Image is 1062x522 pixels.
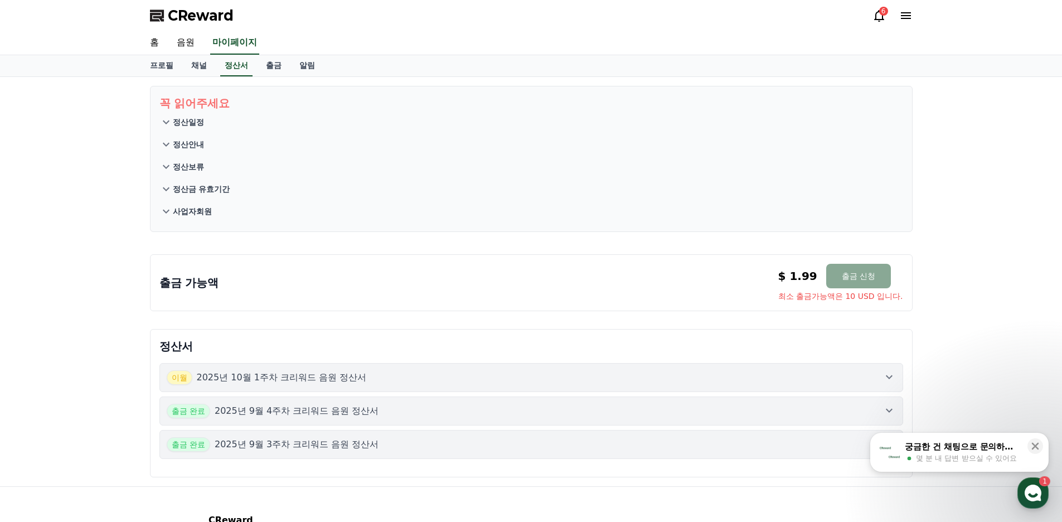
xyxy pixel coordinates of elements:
[778,291,903,302] span: 최소 출금가능액은 10 USD 입니다.
[879,7,888,16] div: 6
[144,354,214,381] a: 설정
[220,55,253,76] a: 정산서
[167,370,192,385] span: 이월
[168,31,203,55] a: 음원
[172,370,186,379] span: 설정
[173,117,204,128] p: 정산일정
[159,363,903,392] button: 이월 2025년 10월 1주차 크리워드 음원 정산서
[215,404,379,418] p: 2025년 9월 4주차 크리워드 음원 정산서
[141,31,168,55] a: 홈
[215,438,379,451] p: 2025년 9월 3주차 크리워드 음원 정산서
[35,370,42,379] span: 홈
[159,133,903,156] button: 정산안내
[197,371,367,384] p: 2025년 10월 1주차 크리워드 음원 정산서
[159,95,903,111] p: 꼭 읽어주세요
[173,139,204,150] p: 정산안내
[141,55,182,76] a: 프로필
[102,371,115,380] span: 대화
[173,161,204,172] p: 정산보류
[159,200,903,223] button: 사업자회원
[826,264,891,288] button: 출금 신청
[173,206,212,217] p: 사업자회원
[74,354,144,381] a: 1대화
[290,55,324,76] a: 알림
[168,7,234,25] span: CReward
[872,9,886,22] a: 6
[257,55,290,76] a: 출금
[159,397,903,426] button: 출금 완료 2025년 9월 4주차 크리워드 음원 정산서
[167,404,210,418] span: 출금 완료
[778,268,817,284] p: $ 1.99
[182,55,216,76] a: 채널
[113,353,117,362] span: 1
[159,430,903,459] button: 출금 완료 2025년 9월 3주차 크리워드 음원 정산서
[159,156,903,178] button: 정산보류
[159,275,219,291] p: 출금 가능액
[210,31,259,55] a: 마이페이지
[159,339,903,354] p: 정산서
[159,178,903,200] button: 정산금 유효기간
[159,111,903,133] button: 정산일정
[3,354,74,381] a: 홈
[167,437,210,452] span: 출금 완료
[173,183,230,195] p: 정산금 유효기간
[150,7,234,25] a: CReward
